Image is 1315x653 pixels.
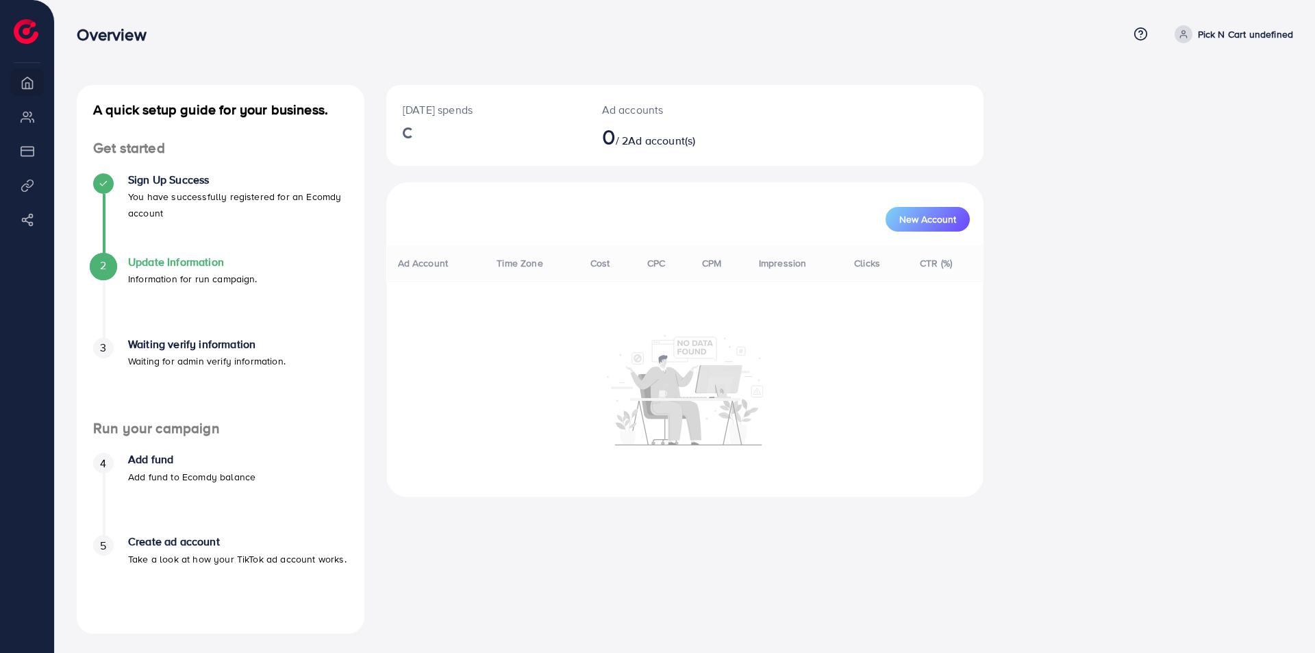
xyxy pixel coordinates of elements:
a: Pick N Cart undefined [1169,25,1293,43]
li: Add fund [77,453,364,535]
h4: Create ad account [128,535,347,548]
li: Update Information [77,256,364,338]
p: You have successfully registered for an Ecomdy account [128,188,348,221]
h4: Add fund [128,453,255,466]
p: Add fund to Ecomdy balance [128,469,255,485]
h2: / 2 [602,123,718,149]
li: Sign Up Success [77,173,364,256]
span: 0 [602,121,616,152]
h4: Update Information [128,256,258,269]
h4: Get started [77,140,364,157]
p: Ad accounts [602,101,718,118]
span: 2 [100,258,106,273]
p: Take a look at how your TikTok ad account works. [128,551,347,567]
span: 3 [100,340,106,356]
p: Waiting for admin verify information. [128,353,286,369]
img: logo [14,19,38,44]
li: Create ad account [77,535,364,617]
button: New Account [886,207,970,232]
h4: A quick setup guide for your business. [77,101,364,118]
h4: Sign Up Success [128,173,348,186]
span: Ad account(s) [628,133,695,148]
span: 4 [100,456,106,471]
h4: Waiting verify information [128,338,286,351]
p: Pick N Cart undefined [1198,26,1293,42]
li: Waiting verify information [77,338,364,420]
span: New Account [899,214,956,224]
h4: Run your campaign [77,420,364,437]
span: 5 [100,538,106,554]
p: Information for run campaign. [128,271,258,287]
p: [DATE] spends [403,101,569,118]
h3: Overview [77,25,157,45]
